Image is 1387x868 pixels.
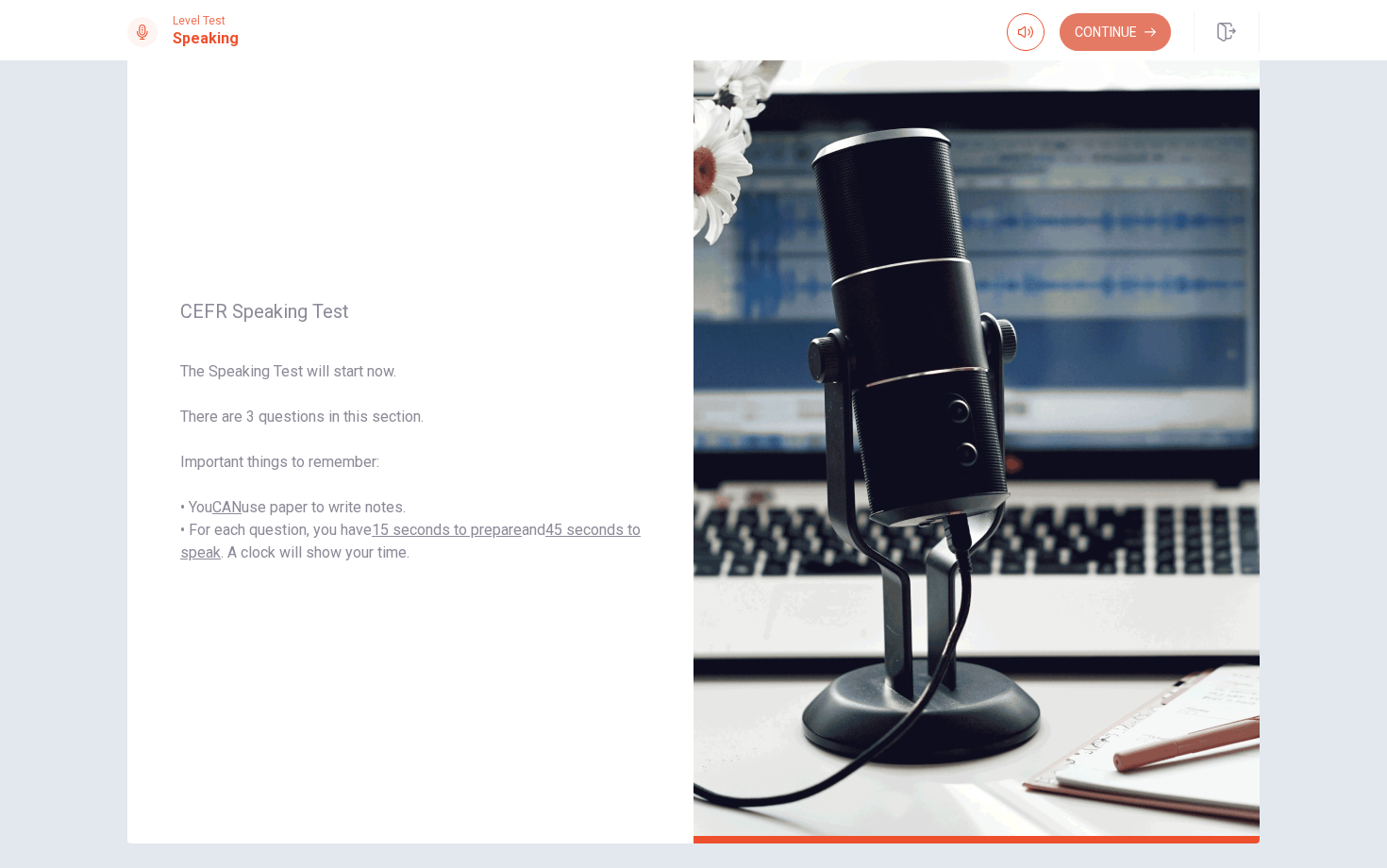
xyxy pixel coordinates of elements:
button: Continue [1060,13,1171,51]
span: The Speaking Test will start now. There are 3 questions in this section. Important things to reme... [180,360,641,564]
img: speaking intro [693,21,1260,843]
u: CAN [212,498,242,516]
h1: Speaking [173,27,239,50]
span: Level Test [173,14,239,27]
span: CEFR Speaking Test [180,300,641,323]
u: 15 seconds to prepare [372,521,522,539]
